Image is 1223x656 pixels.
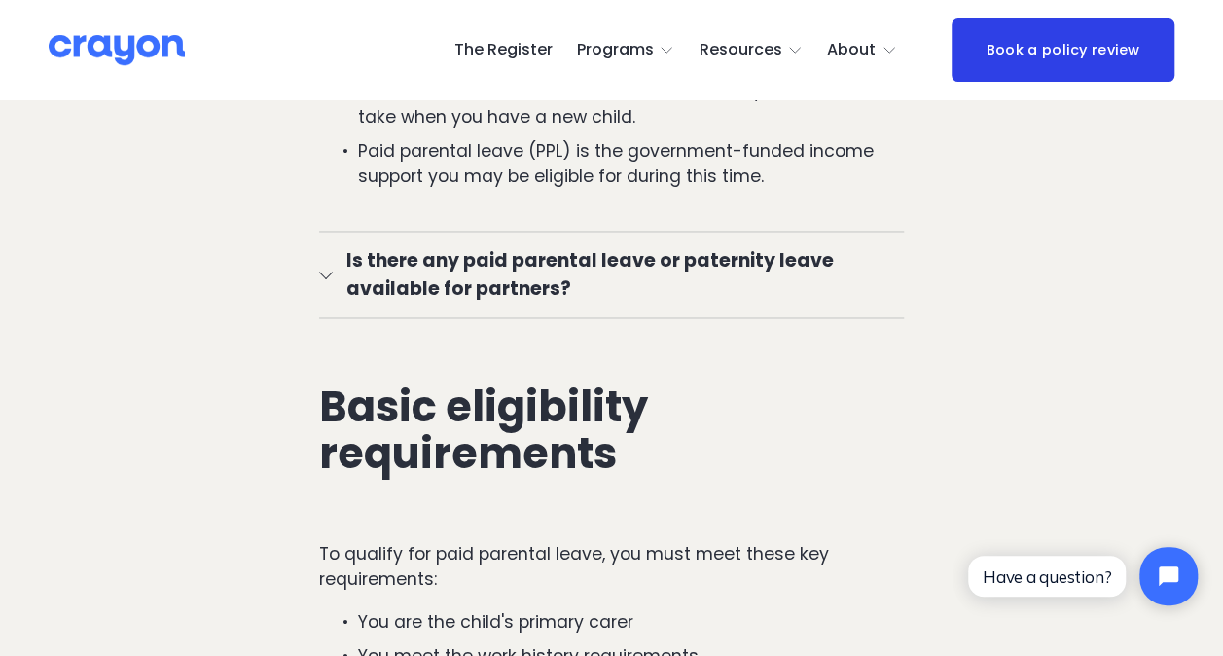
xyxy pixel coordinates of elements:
a: folder dropdown [577,35,675,66]
a: The Register [454,35,553,66]
span: Programs [577,36,654,64]
p: Parental leave refers to the time off work that you're entitled to take when you have a new child. [358,78,904,129]
span: Resources [699,36,781,64]
span: About [827,36,876,64]
span: Is there any paid parental leave or paternity leave available for partners? [333,246,904,303]
p: To qualify for paid parental leave, you must meet these key requirements: [319,540,904,592]
img: Crayon [49,33,185,67]
iframe: Tidio Chat [952,530,1214,622]
p: Paid parental leave (PPL) is the government-funded income support you may be eligible for during ... [358,138,904,190]
button: Is there any paid parental leave or paternity leave available for partners? [319,232,904,317]
a: folder dropdown [827,35,897,66]
h2: Basic eligibility requirements [319,383,904,476]
p: You are the child's primary carer [358,608,904,634]
a: Book a policy review [952,18,1173,83]
a: folder dropdown [699,35,803,66]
